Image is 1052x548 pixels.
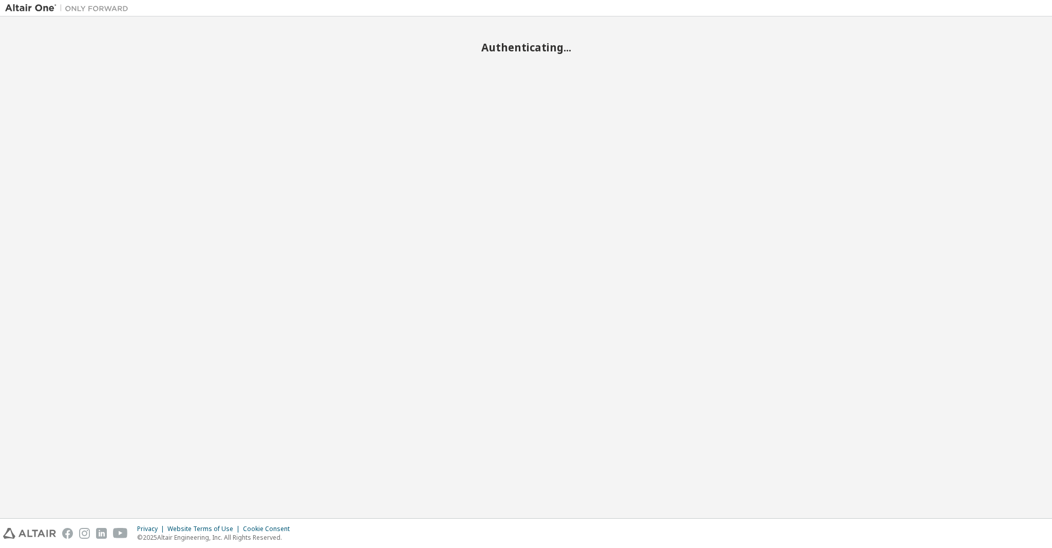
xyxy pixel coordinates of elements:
img: Altair One [5,3,134,13]
p: © 2025 Altair Engineering, Inc. All Rights Reserved. [137,533,296,542]
div: Privacy [137,525,167,533]
img: instagram.svg [79,528,90,539]
div: Website Terms of Use [167,525,243,533]
img: linkedin.svg [96,528,107,539]
img: altair_logo.svg [3,528,56,539]
h2: Authenticating... [5,41,1047,54]
img: youtube.svg [113,528,128,539]
div: Cookie Consent [243,525,296,533]
img: facebook.svg [62,528,73,539]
